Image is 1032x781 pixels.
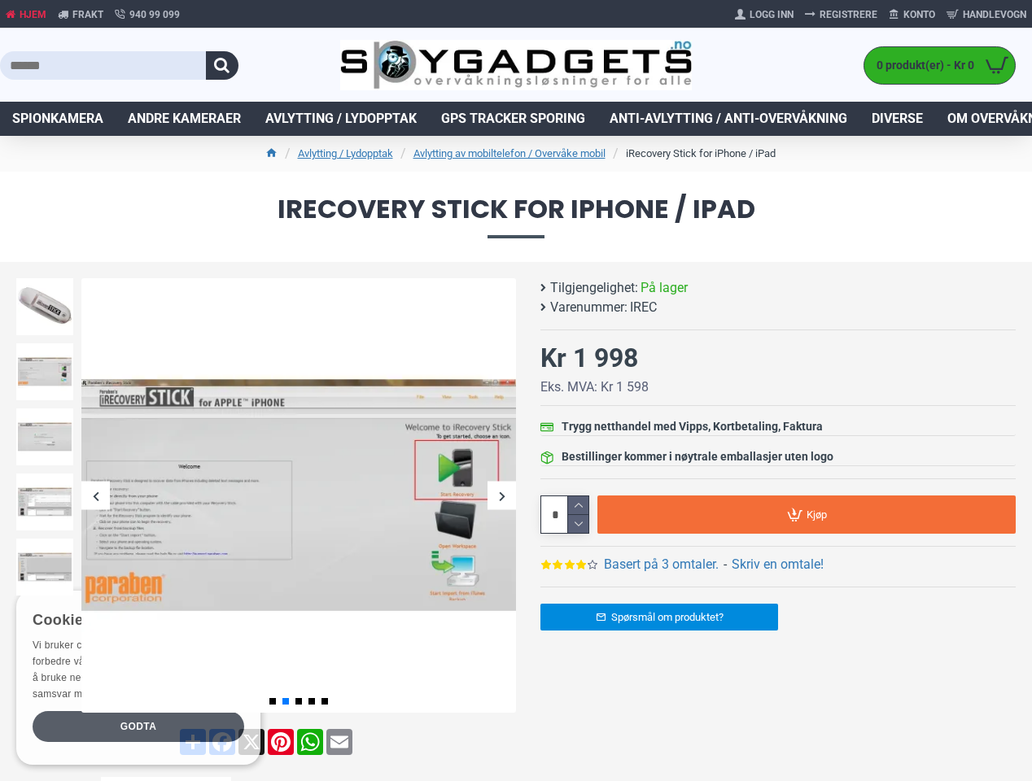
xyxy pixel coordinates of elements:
[903,7,935,22] span: Konto
[562,448,833,465] div: Bestillinger kommer i nøytrale emballasjer uten logo
[963,7,1026,22] span: Handlevogn
[129,7,180,22] span: 940 99 099
[941,2,1032,28] a: Handlevogn
[81,278,516,713] img: iRecovery Stick for iPhone / iPad - SpyGadgets.no
[630,298,657,317] span: IREC
[16,473,73,530] img: iRecovery Stick for iPhone / iPad - SpyGadgets.no
[116,102,253,136] a: Andre kameraer
[864,47,1015,84] a: 0 produkt(er) - Kr 0
[340,40,691,90] img: SpyGadgets.no
[641,278,688,298] span: På lager
[16,343,73,400] img: iRecovery Stick for iPhone / iPad - SpyGadgets.no
[872,109,923,129] span: Diverse
[128,109,241,129] span: Andre kameraer
[321,698,328,705] span: Go to slide 5
[295,698,302,705] span: Go to slide 3
[540,338,638,377] div: Kr 1 998
[253,102,429,136] a: Avlytting / Lydopptak
[72,7,103,22] span: Frakt
[282,698,289,705] span: Go to slide 2
[12,109,103,129] span: Spionkamera
[562,418,823,435] div: Trygg netthandel med Vipps, Kortbetaling, Faktura
[540,604,778,630] a: Spørsmål om produktet?
[295,729,325,755] a: WhatsApp
[266,729,295,755] a: Pinterest
[16,539,73,596] img: iRecovery Stick for iPhone / iPad - SpyGadgets.no
[732,555,824,574] a: Skriv en omtale!
[429,102,597,136] a: GPS Tracker Sporing
[81,482,110,510] div: Previous slide
[724,556,727,572] b: -
[20,7,46,22] span: Hjem
[864,57,978,74] span: 0 produkt(er) - Kr 0
[33,711,244,742] div: Godta
[820,7,877,22] span: Registrere
[16,196,1016,238] span: iRecovery Stick for iPhone / iPad
[883,2,941,28] a: Konto
[265,109,417,129] span: Avlytting / Lydopptak
[325,729,354,755] a: Email
[859,102,935,136] a: Diverse
[610,109,847,129] span: Anti-avlytting / Anti-overvåkning
[298,146,393,162] a: Avlytting / Lydopptak
[16,278,73,335] img: iRecovery Stick for iPhone / iPad - SpyGadgets.no
[550,278,638,298] b: Tilgjengelighet:
[550,298,628,317] b: Varenummer:
[604,555,719,574] a: Basert på 3 omtaler.
[807,509,827,520] span: Kjøp
[799,2,883,28] a: Registrere
[488,482,516,510] div: Next slide
[413,146,606,162] a: Avlytting av mobiltelefon / Overvåke mobil
[729,2,799,28] a: Logg Inn
[269,698,276,705] span: Go to slide 1
[16,408,73,465] img: iRecovery Stick for iPhone / iPad - SpyGadgets.no
[441,109,585,129] span: GPS Tracker Sporing
[750,7,794,22] span: Logg Inn
[308,698,315,705] span: Go to slide 4
[597,102,859,136] a: Anti-avlytting / Anti-overvåkning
